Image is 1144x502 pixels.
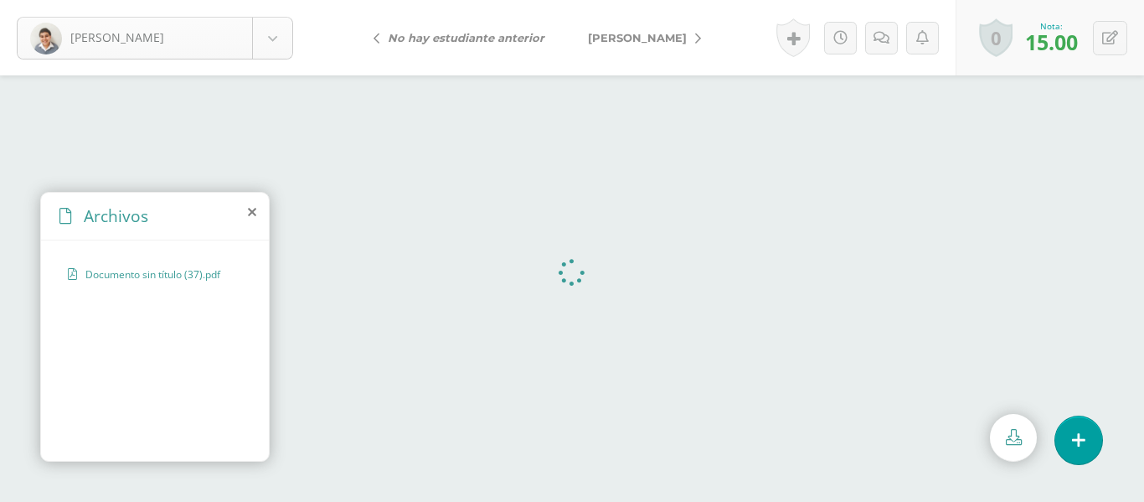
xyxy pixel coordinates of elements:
[70,29,164,45] span: [PERSON_NAME]
[566,18,714,58] a: [PERSON_NAME]
[248,205,256,219] i: close
[18,18,292,59] a: [PERSON_NAME]
[360,18,566,58] a: No hay estudiante anterior
[979,18,1013,57] a: 0
[84,204,148,227] span: Archivos
[588,31,687,44] span: [PERSON_NAME]
[85,267,223,282] span: Documento sin título (37).pdf
[30,23,62,54] img: 65c84be9debcea140de754349d2b6d6d.png
[1025,20,1078,32] div: Nota:
[388,31,544,44] i: No hay estudiante anterior
[1025,28,1078,56] span: 15.00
